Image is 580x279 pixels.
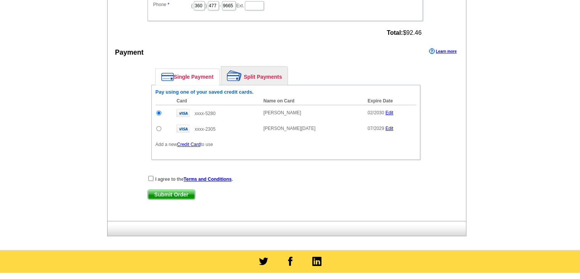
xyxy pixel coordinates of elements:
img: split-payment.png [227,70,242,81]
a: Single Payment [156,69,219,85]
a: Terms and Conditions [184,177,232,182]
span: Submit Order [148,190,195,199]
span: [PERSON_NAME] [263,110,301,115]
img: visa.gif [177,125,190,133]
strong: Total: [387,29,403,36]
strong: I agree to the . [155,177,233,182]
th: Name on Card [260,97,364,105]
a: Edit [386,126,394,131]
h6: Pay using one of your saved credit cards. [156,89,416,95]
span: $92.46 [387,29,421,36]
th: Expire Date [364,97,416,105]
span: xxxx-2305 [194,127,215,132]
a: Edit [386,110,394,115]
div: Payment [115,47,144,58]
span: [PERSON_NAME][DATE] [263,126,315,131]
a: Split Payments [221,67,288,85]
p: Add a new to use [156,141,416,148]
img: visa.gif [177,109,190,117]
span: xxxx-5280 [194,111,215,116]
span: 07/2029 [368,126,384,131]
img: single-payment.png [161,73,174,81]
label: Phone [153,1,191,8]
th: Card [173,97,260,105]
a: Learn more [429,48,456,54]
span: 02/2030 [368,110,384,115]
a: Credit Card [177,142,200,147]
